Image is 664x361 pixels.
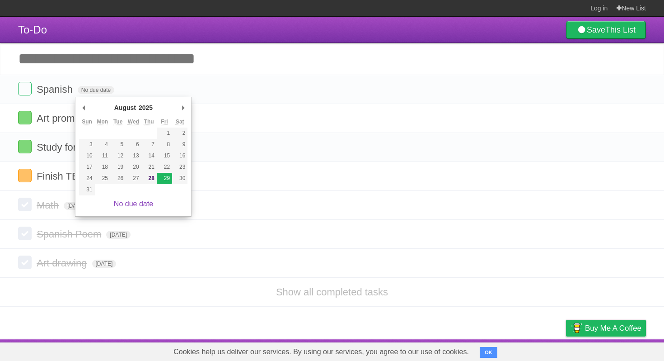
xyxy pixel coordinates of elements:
[37,84,75,95] span: Spanish
[137,101,154,114] div: 2025
[172,150,187,161] button: 16
[78,86,114,94] span: No due date
[110,161,126,173] button: 19
[126,150,141,161] button: 13
[95,173,110,184] button: 25
[276,286,388,298] a: Show all completed tasks
[18,227,32,240] label: Done
[18,256,32,269] label: Done
[18,24,47,36] span: To-Do
[172,128,187,139] button: 2
[566,320,646,337] a: Buy me a coffee
[126,161,141,173] button: 20
[164,343,478,361] span: Cookies help us deliver our services. By using our services, you agree to our use of cookies.
[172,173,187,184] button: 30
[79,139,94,150] button: 3
[18,82,32,95] label: Done
[157,161,172,173] button: 22
[144,119,154,125] abbr: Thursday
[128,119,139,125] abbr: Wednesday
[37,257,89,269] span: Art drawing
[110,139,126,150] button: 5
[157,173,172,184] button: 29
[64,202,88,210] span: [DATE]
[605,25,636,34] b: This List
[37,113,85,124] span: Art prompt
[37,171,159,182] span: Finish TBT Blackout Poetry
[566,21,646,39] a: SaveThis List
[480,347,497,358] button: OK
[113,101,137,114] div: August
[37,228,103,240] span: Spanish Poem
[95,161,110,173] button: 18
[82,119,92,125] abbr: Sunday
[110,150,126,161] button: 12
[524,342,543,359] a: Terms
[95,150,110,161] button: 11
[18,198,32,211] label: Done
[18,169,32,182] label: Done
[113,119,122,125] abbr: Tuesday
[157,139,172,150] button: 8
[18,140,32,153] label: Done
[176,119,184,125] abbr: Saturday
[79,150,94,161] button: 10
[79,161,94,173] button: 17
[79,184,94,195] button: 31
[141,161,157,173] button: 21
[141,150,157,161] button: 14
[172,161,187,173] button: 23
[476,342,512,359] a: Developers
[589,342,646,359] a: Suggest a feature
[37,199,61,211] span: Math
[106,231,131,239] span: [DATE]
[141,139,157,150] button: 7
[79,173,94,184] button: 24
[141,173,157,184] button: 28
[114,200,153,208] a: No due date
[92,260,117,268] span: [DATE]
[79,101,88,114] button: Previous Month
[126,139,141,150] button: 6
[161,119,168,125] abbr: Friday
[37,142,121,153] span: Study for Anti Quiz
[18,111,32,124] label: Done
[126,173,141,184] button: 27
[97,119,108,125] abbr: Monday
[110,173,126,184] button: 26
[157,150,172,161] button: 15
[178,101,187,114] button: Next Month
[585,320,641,336] span: Buy me a coffee
[157,128,172,139] button: 1
[172,139,187,150] button: 9
[554,342,578,359] a: Privacy
[446,342,465,359] a: About
[570,320,583,336] img: Buy me a coffee
[95,139,110,150] button: 4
